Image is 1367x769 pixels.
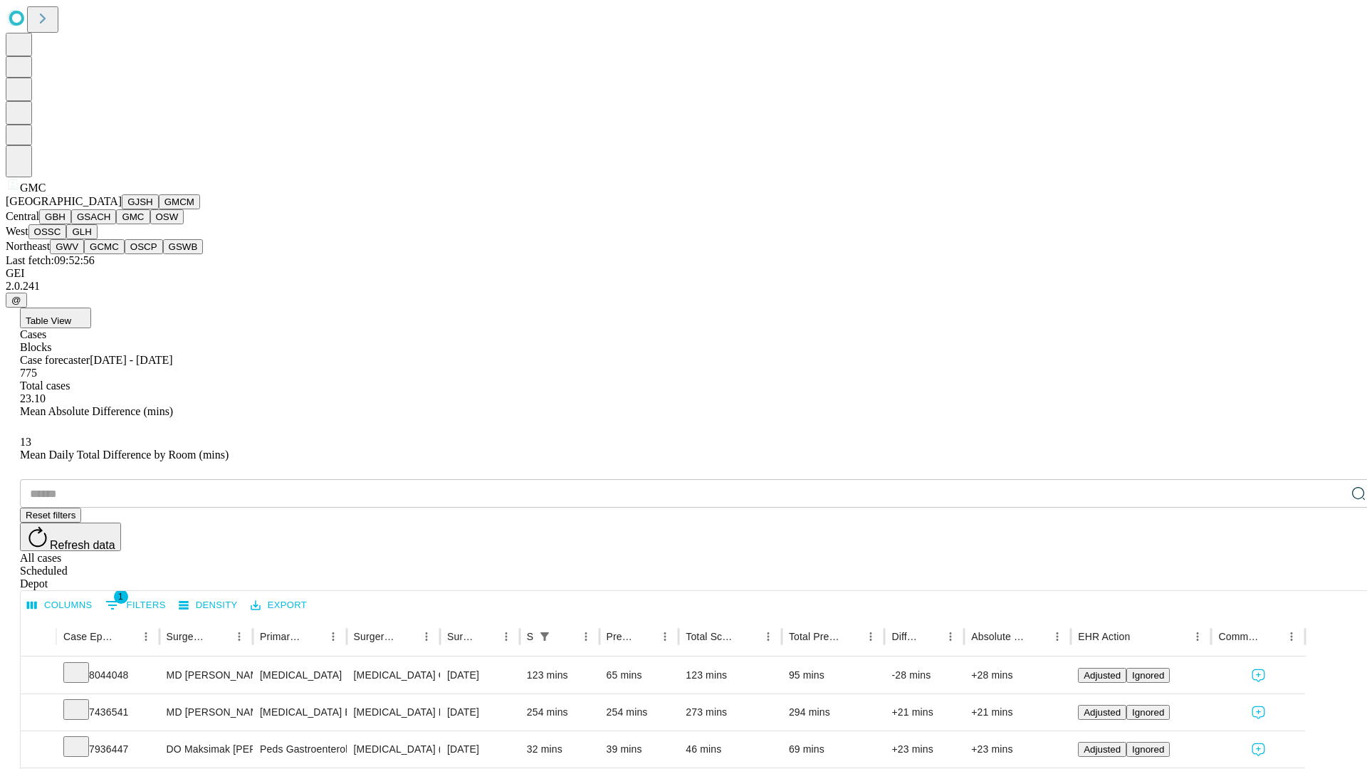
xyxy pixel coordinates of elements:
[63,631,115,642] div: Case Epic Id
[686,694,775,731] div: 273 mins
[122,194,159,209] button: GJSH
[527,657,592,694] div: 123 mins
[1188,627,1208,647] button: Menu
[260,657,339,694] div: [MEDICAL_DATA]
[1132,744,1164,755] span: Ignored
[1126,668,1170,683] button: Ignored
[20,308,91,328] button: Table View
[921,627,941,647] button: Sort
[20,367,37,379] span: 775
[167,631,208,642] div: Surgeon Name
[63,657,152,694] div: 8044048
[789,694,878,731] div: 294 mins
[1131,627,1151,647] button: Sort
[1084,707,1121,718] span: Adjusted
[941,627,960,647] button: Menu
[125,239,163,254] button: OSCP
[686,631,737,642] div: Total Scheduled Duration
[303,627,323,647] button: Sort
[635,627,655,647] button: Sort
[535,627,555,647] div: 1 active filter
[891,731,957,768] div: +23 mins
[71,209,116,224] button: GSACH
[11,295,21,305] span: @
[209,627,229,647] button: Sort
[50,239,84,254] button: GWV
[354,694,433,731] div: [MEDICAL_DATA] REPAIR [MEDICAL_DATA]
[971,657,1064,694] div: +28 mins
[20,405,173,417] span: Mean Absolute Difference (mins)
[167,731,246,768] div: DO Maksimak [PERSON_NAME]
[607,657,672,694] div: 65 mins
[607,694,672,731] div: 254 mins
[6,280,1361,293] div: 2.0.241
[891,694,957,731] div: +21 mins
[556,627,576,647] button: Sort
[527,731,592,768] div: 32 mins
[167,657,246,694] div: MD [PERSON_NAME] [PERSON_NAME] Md
[6,254,95,266] span: Last fetch: 09:52:56
[26,510,75,520] span: Reset filters
[28,738,49,763] button: Expand
[607,631,634,642] div: Predicted In Room Duration
[1262,627,1282,647] button: Sort
[655,627,675,647] button: Menu
[789,631,840,642] div: Total Predicted Duration
[84,239,125,254] button: GCMC
[1126,705,1170,720] button: Ignored
[447,657,513,694] div: [DATE]
[260,694,339,731] div: [MEDICAL_DATA] Endovascular
[90,354,172,366] span: [DATE] - [DATE]
[496,627,516,647] button: Menu
[1078,742,1126,757] button: Adjusted
[50,539,115,551] span: Refresh data
[971,631,1026,642] div: Absolute Difference
[116,209,150,224] button: GMC
[397,627,417,647] button: Sort
[323,627,343,647] button: Menu
[229,627,249,647] button: Menu
[116,627,136,647] button: Sort
[63,694,152,731] div: 7436541
[247,595,310,617] button: Export
[891,631,919,642] div: Difference
[20,392,46,404] span: 23.10
[686,657,775,694] div: 123 mins
[607,731,672,768] div: 39 mins
[971,731,1064,768] div: +23 mins
[260,731,339,768] div: Peds Gastroenterology
[260,631,301,642] div: Primary Service
[167,694,246,731] div: MD [PERSON_NAME]
[150,209,184,224] button: OSW
[26,315,71,326] span: Table View
[527,694,592,731] div: 254 mins
[1047,627,1067,647] button: Menu
[354,631,395,642] div: Surgery Name
[447,731,513,768] div: [DATE]
[6,210,39,222] span: Central
[20,380,70,392] span: Total cases
[417,627,436,647] button: Menu
[39,209,71,224] button: GBH
[1132,670,1164,681] span: Ignored
[20,436,31,448] span: 13
[1084,670,1121,681] span: Adjusted
[1078,705,1126,720] button: Adjusted
[1218,631,1259,642] div: Comments
[114,590,128,604] span: 1
[789,731,878,768] div: 69 mins
[354,731,433,768] div: [MEDICAL_DATA] (EGD), FLEXIBLE, TRANSORAL, WITH [MEDICAL_DATA] SINGLE OR MULTIPLE
[1282,627,1301,647] button: Menu
[527,631,533,642] div: Scheduled In Room Duration
[891,657,957,694] div: -28 mins
[758,627,778,647] button: Menu
[6,240,50,252] span: Northeast
[1078,631,1130,642] div: EHR Action
[6,267,1361,280] div: GEI
[1078,668,1126,683] button: Adjusted
[20,354,90,366] span: Case forecaster
[6,195,122,207] span: [GEOGRAPHIC_DATA]
[354,657,433,694] div: [MEDICAL_DATA] OF SKIN ABDOMINAL
[1027,627,1047,647] button: Sort
[6,225,28,237] span: West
